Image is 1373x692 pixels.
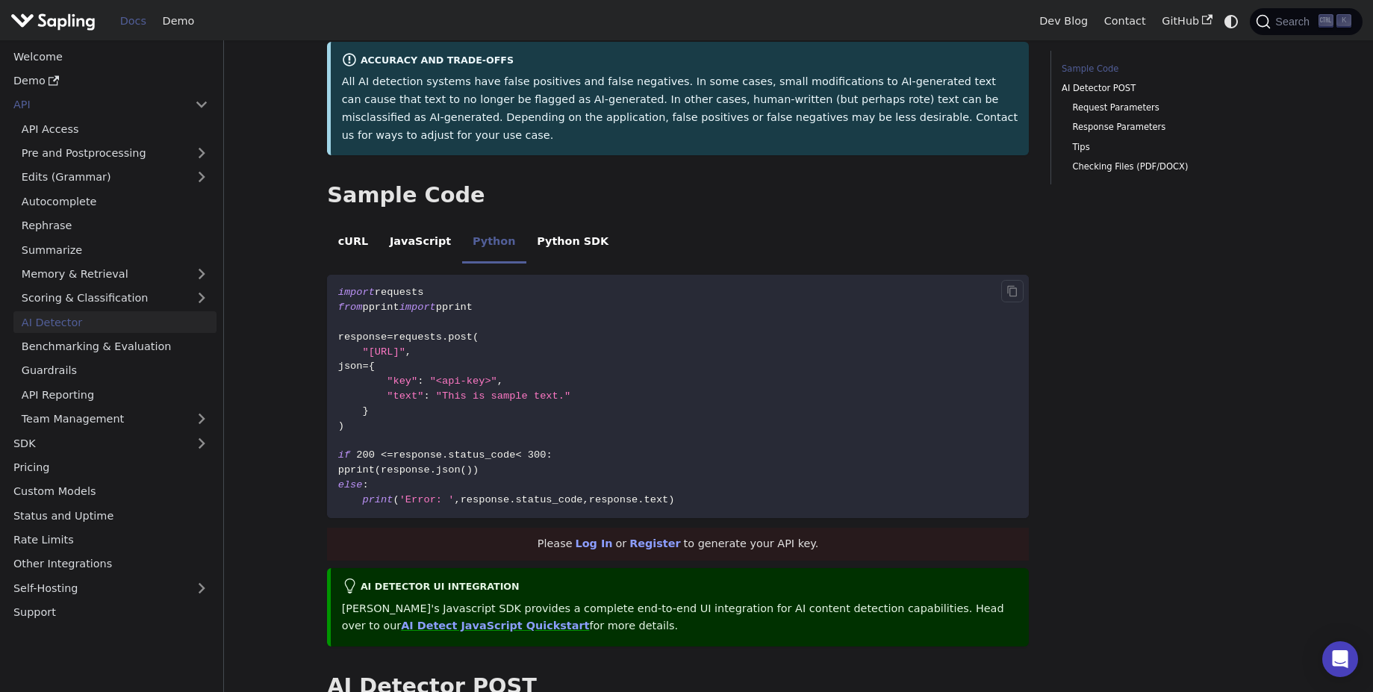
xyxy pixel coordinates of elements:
[1001,280,1024,302] button: Copy code to clipboard
[13,143,217,164] a: Pre and Postprocessing
[1153,10,1220,33] a: GitHub
[509,494,515,505] span: .
[13,360,217,381] a: Guardrails
[5,70,217,92] a: Demo
[1062,81,1264,96] a: AI Detector POST
[327,528,1029,561] div: Please or to generate your API key.
[327,222,379,264] li: cURL
[393,494,399,505] span: (
[13,408,217,430] a: Team Management
[13,336,217,358] a: Benchmarking & Evaluation
[338,287,375,298] span: import
[423,390,429,402] span: :
[362,361,368,372] span: =
[13,311,217,333] a: AI Detector
[5,457,217,479] a: Pricing
[5,529,217,551] a: Rate Limits
[338,361,363,372] span: json
[5,481,217,502] a: Custom Models
[356,449,375,461] span: 200
[362,346,405,358] span: "[URL]"
[338,479,363,490] span: else
[338,302,363,313] span: from
[436,302,473,313] span: pprint
[13,166,217,188] a: Edits (Grammar)
[1322,641,1358,677] div: Open Intercom Messenger
[393,449,442,461] span: response
[13,264,217,285] a: Memory & Retrieval
[436,390,570,402] span: "This is sample text."
[327,182,1029,209] h2: Sample Code
[638,494,644,505] span: .
[583,494,589,505] span: ,
[442,331,448,343] span: .
[405,346,411,358] span: ,
[462,222,526,264] li: Python
[1271,16,1318,28] span: Search
[497,375,503,387] span: ,
[1072,120,1259,134] a: Response Parameters
[461,464,467,476] span: (
[417,375,423,387] span: :
[5,46,217,67] a: Welcome
[13,190,217,212] a: Autocomplete
[362,405,368,417] span: }
[155,10,202,33] a: Demo
[13,384,217,405] a: API Reporting
[1096,10,1154,33] a: Contact
[576,537,613,549] a: Log In
[1250,8,1362,35] button: Search (Ctrl+K)
[515,494,582,505] span: status_code
[379,222,462,264] li: JavaScript
[668,494,674,505] span: )
[338,331,387,343] span: response
[401,620,589,632] a: AI Detect JavaScript Quickstart
[436,464,461,476] span: json
[387,375,417,387] span: "key"
[13,118,217,140] a: API Access
[387,390,423,402] span: "text"
[448,449,515,461] span: status_code
[589,494,638,505] span: response
[644,494,669,505] span: text
[1031,10,1095,33] a: Dev Blog
[342,600,1018,636] p: [PERSON_NAME]'s Javascript SDK provides a complete end-to-end UI integration for AI content detec...
[338,449,350,461] span: if
[546,449,552,461] span: :
[393,331,442,343] span: requests
[1221,10,1242,32] button: Switch between dark and light mode (currently system mode)
[369,361,375,372] span: {
[342,73,1018,144] p: All AI detection systems have false positives and false negatives. In some cases, small modificat...
[362,494,393,505] span: print
[13,215,217,237] a: Rephrase
[1072,160,1259,174] a: Checking Files (PDF/DOCX)
[362,479,368,490] span: :
[5,553,217,575] a: Other Integrations
[362,302,399,313] span: pprint
[467,464,473,476] span: )
[629,537,680,549] a: Register
[13,239,217,261] a: Summarize
[187,94,217,116] button: Collapse sidebar category 'API'
[461,494,510,505] span: response
[381,464,430,476] span: response
[399,494,455,505] span: 'Error: '
[448,331,473,343] span: post
[528,449,547,461] span: 300
[375,287,424,298] span: requests
[5,602,217,623] a: Support
[5,505,217,526] a: Status and Uptime
[5,432,187,454] a: SDK
[5,94,187,116] a: API
[1336,14,1351,28] kbd: K
[399,302,436,313] span: import
[473,331,479,343] span: (
[387,331,393,343] span: =
[338,420,344,431] span: )
[5,577,217,599] a: Self-Hosting
[10,10,101,32] a: Sapling.ai
[442,449,448,461] span: .
[526,222,620,264] li: Python SDK
[13,287,217,309] a: Scoring & Classification
[342,52,1018,70] div: Accuracy and Trade-offs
